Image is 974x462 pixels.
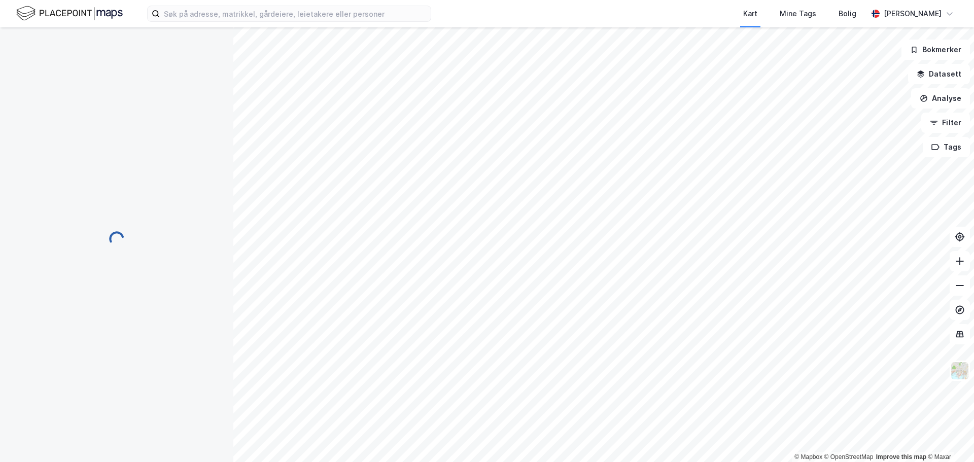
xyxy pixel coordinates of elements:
button: Analyse [911,88,970,109]
div: Kart [743,8,757,20]
img: spinner.a6d8c91a73a9ac5275cf975e30b51cfb.svg [109,231,125,247]
input: Søk på adresse, matrikkel, gårdeiere, leietakere eller personer [160,6,431,21]
a: Improve this map [876,453,926,460]
div: Mine Tags [780,8,816,20]
div: Bolig [839,8,856,20]
img: logo.f888ab2527a4732fd821a326f86c7f29.svg [16,5,123,22]
iframe: Chat Widget [923,413,974,462]
div: [PERSON_NAME] [884,8,942,20]
a: Mapbox [794,453,822,460]
a: OpenStreetMap [824,453,874,460]
div: Kontrollprogram for chat [923,413,974,462]
button: Filter [921,113,970,133]
button: Tags [923,137,970,157]
button: Datasett [908,64,970,84]
button: Bokmerker [901,40,970,60]
img: Z [950,361,969,380]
